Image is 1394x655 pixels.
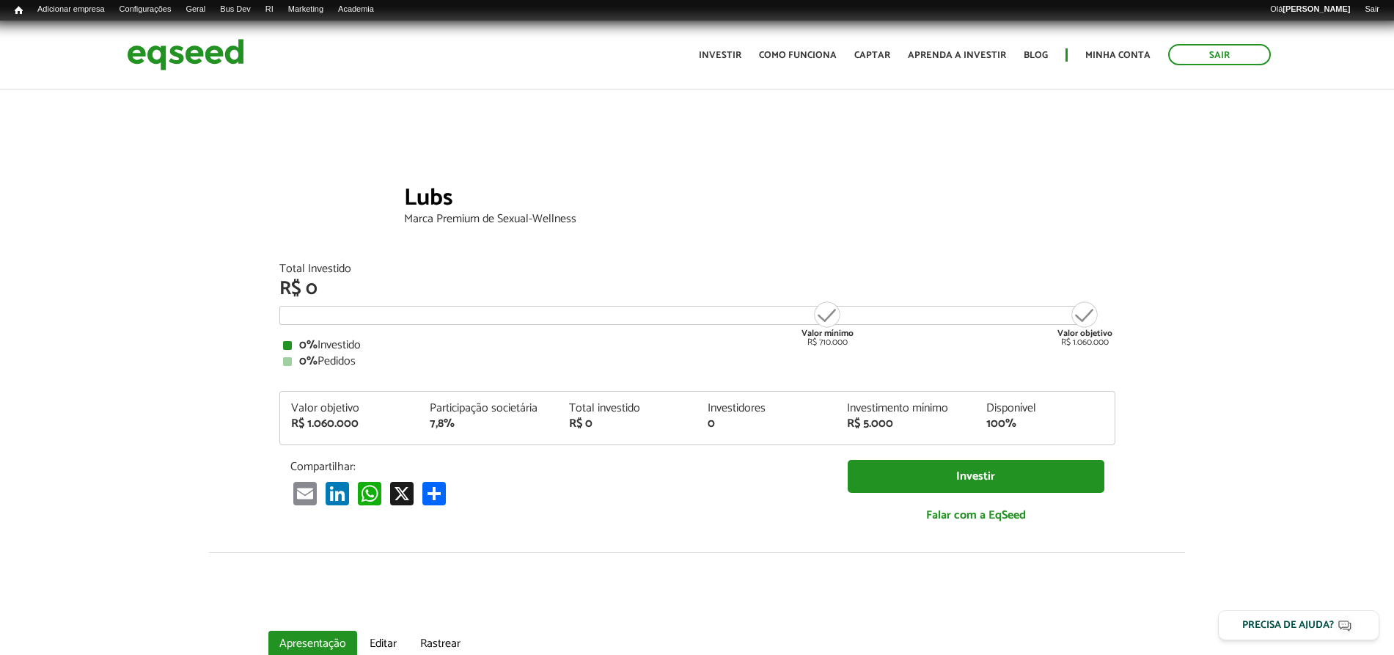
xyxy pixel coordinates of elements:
[569,418,686,430] div: R$ 0
[848,460,1104,493] a: Investir
[281,4,331,15] a: Marketing
[708,418,825,430] div: 0
[419,481,449,505] a: Compartilhar
[908,51,1006,60] a: Aprenda a investir
[708,403,825,414] div: Investidores
[283,340,1112,351] div: Investido
[387,481,417,505] a: X
[290,460,826,474] p: Compartilhar:
[986,418,1104,430] div: 100%
[404,213,1115,225] div: Marca Premium de Sexual-Wellness
[1057,300,1112,347] div: R$ 1.060.000
[404,186,1115,213] div: Lubs
[355,481,384,505] a: WhatsApp
[127,35,244,74] img: EqSeed
[1168,44,1271,65] a: Sair
[759,51,837,60] a: Como funciona
[290,481,320,505] a: Email
[178,4,213,15] a: Geral
[847,418,964,430] div: R$ 5.000
[323,481,352,505] a: LinkedIn
[299,351,318,371] strong: 0%
[848,500,1104,530] a: Falar com a EqSeed
[15,5,23,15] span: Início
[986,403,1104,414] div: Disponível
[1085,51,1151,60] a: Minha conta
[279,279,1115,299] div: R$ 0
[30,4,112,15] a: Adicionar empresa
[7,4,30,18] a: Início
[847,403,964,414] div: Investimento mínimo
[699,51,741,60] a: Investir
[258,4,281,15] a: RI
[1057,326,1112,340] strong: Valor objetivo
[1263,4,1357,15] a: Olá[PERSON_NAME]
[112,4,179,15] a: Configurações
[291,418,408,430] div: R$ 1.060.000
[1283,4,1350,13] strong: [PERSON_NAME]
[299,335,318,355] strong: 0%
[331,4,381,15] a: Academia
[213,4,258,15] a: Bus Dev
[800,300,855,347] div: R$ 710.000
[291,403,408,414] div: Valor objetivo
[801,326,854,340] strong: Valor mínimo
[279,263,1115,275] div: Total Investido
[430,418,547,430] div: 7,8%
[854,51,890,60] a: Captar
[430,403,547,414] div: Participação societária
[1357,4,1387,15] a: Sair
[1024,51,1048,60] a: Blog
[283,356,1112,367] div: Pedidos
[569,403,686,414] div: Total investido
